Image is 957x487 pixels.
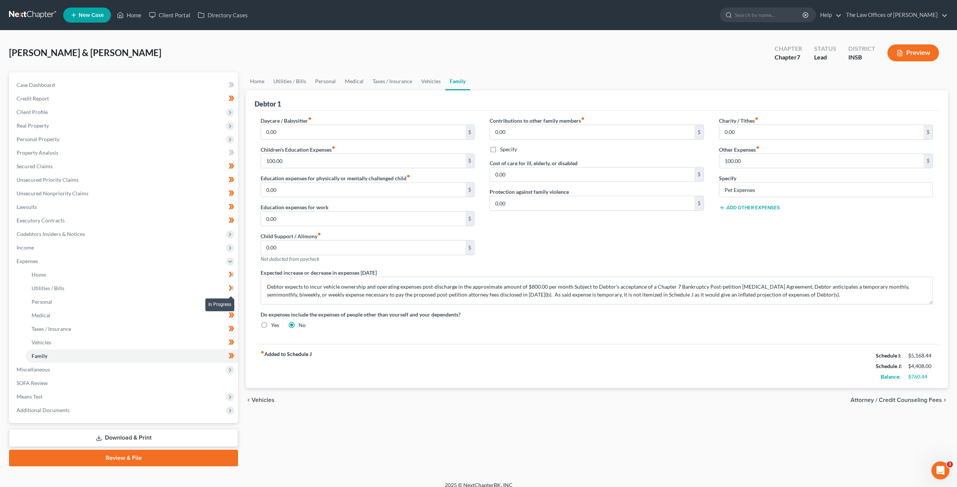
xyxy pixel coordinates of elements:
[581,117,585,120] i: fiber_manual_record
[719,154,924,168] input: --
[17,366,50,373] span: Miscellaneous
[261,212,465,226] input: --
[848,53,875,62] div: INSB
[11,78,238,92] a: Case Dashboard
[11,173,238,187] a: Unsecured Priority Claims
[719,183,933,197] input: Specify...
[261,183,465,197] input: --
[26,322,238,336] a: Taxes / Insurance
[848,44,875,53] div: District
[261,350,264,354] i: fiber_manual_record
[32,285,64,291] span: Utilities / Bills
[261,203,329,211] label: Education expenses for work
[756,146,760,149] i: fiber_manual_record
[340,72,368,90] a: Medical
[261,310,933,318] label: Do expenses include the expenses of people other than yourself and your dependents?
[490,167,694,182] input: --
[17,95,49,102] span: Credit Report
[17,163,53,169] span: Secured Claims
[261,154,465,168] input: --
[876,363,902,369] strong: Schedule J:
[368,72,417,90] a: Taxes / Insurance
[261,232,321,240] label: Child Support / Alimony
[17,190,88,196] span: Unsecured Nonpriority Claims
[26,282,238,295] a: Utilities / Bills
[317,232,321,236] i: fiber_manual_record
[406,174,410,178] i: fiber_manual_record
[876,352,901,359] strong: Schedule I:
[9,429,238,447] a: Download & Print
[11,376,238,390] a: SOFA Review
[924,154,933,168] div: $
[79,12,104,18] span: New Case
[26,309,238,322] a: Medical
[775,53,802,62] div: Chapter
[735,8,804,22] input: Search by name...
[11,200,238,214] a: Lawsuits
[755,117,758,120] i: fiber_manual_record
[332,146,335,149] i: fiber_manual_record
[311,72,340,90] a: Personal
[26,295,238,309] a: Personal
[32,312,50,318] span: Medical
[17,149,58,156] span: Property Analysis
[32,339,51,345] span: Vehicles
[269,72,311,90] a: Utilities / Bills
[145,8,194,22] a: Client Portal
[255,99,281,108] div: Debtor 1
[851,397,948,403] button: Attorney / Credit Counseling Fees chevron_right
[17,258,38,264] span: Expenses
[490,159,578,167] label: Cost of care for ill, elderly, or disabled
[194,8,252,22] a: Directory Cases
[17,82,55,88] span: Case Dashboard
[261,117,312,125] label: Daycare / Babysitter
[908,362,933,370] div: $4,408.00
[26,349,238,363] a: Family
[11,187,238,200] a: Unsecured Nonpriority Claims
[17,122,49,129] span: Real Property
[246,397,275,403] button: chevron_left Vehicles
[942,397,948,403] i: chevron_right
[17,217,65,224] span: Executory Contracts
[490,188,569,196] label: Protection against family violence
[887,44,939,61] button: Preview
[9,450,238,466] a: Review & File
[17,109,48,115] span: Client Profile
[490,117,585,125] label: Contributions to other family members
[775,44,802,53] div: Chapter
[814,53,836,62] div: Lead
[17,231,85,237] span: Codebtors Insiders & Notices
[908,373,933,380] div: $760.44
[246,72,269,90] a: Home
[11,214,238,227] a: Executory Contracts
[26,336,238,349] a: Vehicles
[261,240,465,255] input: --
[32,326,71,332] span: Taxes / Insurance
[417,72,445,90] a: Vehicles
[17,393,42,400] span: Means Test
[695,167,704,182] div: $
[261,256,319,262] span: Not deducted from paycheck
[32,353,47,359] span: Family
[466,125,475,139] div: $
[261,146,335,154] label: Children's Education Expenses
[17,177,79,183] span: Unsecured Priority Claims
[695,196,704,210] div: $
[445,72,470,90] a: Family
[466,183,475,197] div: $
[797,53,800,61] span: 7
[17,136,59,142] span: Personal Property
[17,380,48,386] span: SOFA Review
[695,125,704,139] div: $
[11,160,238,173] a: Secured Claims
[908,352,933,359] div: $5,168.44
[719,146,760,154] label: Other Expenses
[32,271,46,278] span: Home
[466,212,475,226] div: $
[466,154,475,168] div: $
[842,8,948,22] a: The Law Offices of [PERSON_NAME]
[466,240,475,255] div: $
[490,125,694,139] input: --
[261,125,465,139] input: --
[719,174,736,182] label: Specify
